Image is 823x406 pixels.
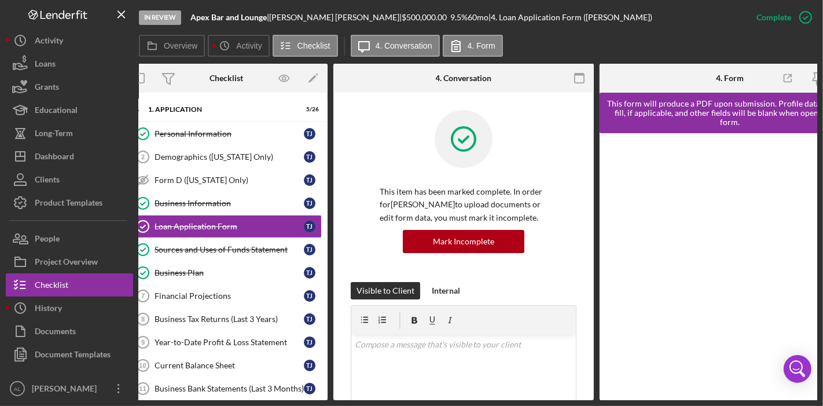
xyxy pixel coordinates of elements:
[155,268,304,277] div: Business Plan
[716,74,744,83] div: 4. Form
[402,13,450,22] div: $500,000.00
[131,145,322,169] a: 2Demographics ([US_STATE] Only)TJ
[6,343,133,366] button: Document Templates
[304,151,315,163] div: T J
[6,250,133,273] a: Project Overview
[6,297,133,320] button: History
[433,230,494,253] div: Mark Incomplete
[756,6,791,29] div: Complete
[155,291,304,301] div: Financial Projections
[351,35,440,57] button: 4. Conversation
[131,354,322,377] a: 10Current Balance SheetTJ
[297,41,330,50] label: Checklist
[131,169,322,192] a: Form D ([US_STATE] Only)TJ
[164,41,197,50] label: Overview
[304,221,315,232] div: T J
[131,238,322,261] a: Sources and Uses of Funds StatementTJ
[304,383,315,394] div: T J
[745,6,817,29] button: Complete
[304,244,315,255] div: T J
[376,41,432,50] label: 4. Conversation
[35,297,62,323] div: History
[784,355,811,383] div: Open Intercom Messenger
[139,362,146,369] tspan: 10
[210,74,243,83] div: Checklist
[139,35,205,57] button: Overview
[208,35,269,57] button: Activity
[14,386,21,392] text: AL
[304,313,315,325] div: T J
[236,41,262,50] label: Activity
[29,377,104,403] div: [PERSON_NAME]
[269,13,402,22] div: [PERSON_NAME] [PERSON_NAME] |
[35,250,98,276] div: Project Overview
[436,74,492,83] div: 4. Conversation
[426,282,466,299] button: Internal
[155,199,304,208] div: Business Information
[190,13,269,22] div: |
[351,282,420,299] button: Visible to Client
[131,284,322,308] a: 7Financial ProjectionsTJ
[139,385,146,392] tspan: 11
[155,338,304,347] div: Year-to-Date Profit & Loss Statement
[304,197,315,209] div: T J
[148,106,290,113] div: 1. Application
[155,384,304,393] div: Business Bank Statements (Last 3 Months)
[141,292,145,299] tspan: 7
[35,227,60,253] div: People
[6,377,133,400] button: AL[PERSON_NAME]
[131,331,322,354] a: 9Year-to-Date Profit & Loss StatementTJ
[35,320,76,346] div: Documents
[488,13,652,22] div: | 4. Loan Application Form ([PERSON_NAME])
[357,282,414,299] div: Visible to Client
[155,245,304,254] div: Sources and Uses of Funds Statement
[141,316,145,323] tspan: 8
[273,35,338,57] button: Checklist
[468,41,495,50] label: 4. Form
[35,343,111,369] div: Document Templates
[304,290,315,302] div: T J
[131,377,322,400] a: 11Business Bank Statements (Last 3 Months)TJ
[155,129,304,138] div: Personal Information
[6,227,133,250] a: People
[468,13,488,22] div: 60 mo
[155,361,304,370] div: Current Balance Sheet
[304,267,315,279] div: T J
[6,273,133,297] button: Checklist
[6,320,133,343] button: Documents
[403,230,524,253] button: Mark Incomplete
[304,360,315,371] div: T J
[141,153,145,160] tspan: 2
[155,152,304,162] div: Demographics ([US_STATE] Only)
[304,128,315,140] div: T J
[304,336,315,348] div: T J
[380,185,548,224] p: This item has been marked complete. In order for [PERSON_NAME] to upload documents or edit form d...
[35,273,68,299] div: Checklist
[155,222,304,231] div: Loan Application Form
[432,282,460,299] div: Internal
